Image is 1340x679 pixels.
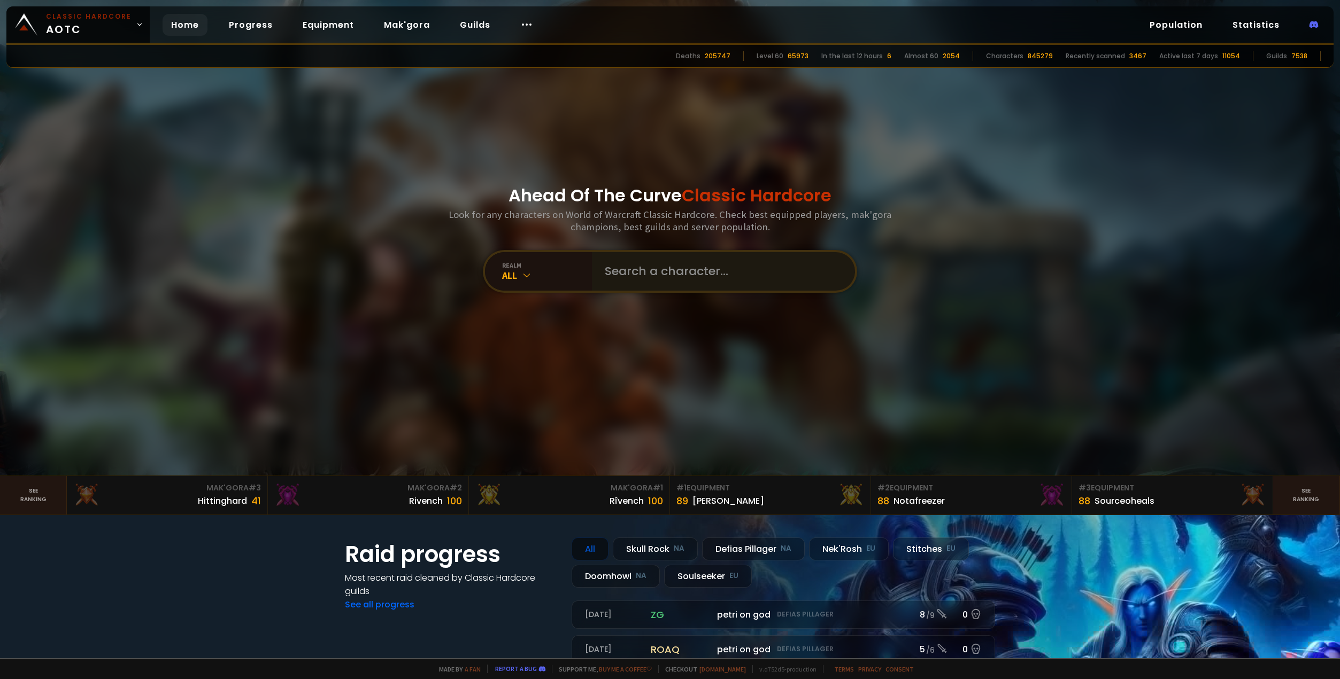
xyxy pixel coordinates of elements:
div: Level 60 [757,51,783,61]
div: In the last 12 hours [821,51,883,61]
div: 65973 [788,51,808,61]
a: Consent [885,665,914,673]
span: Classic Hardcore [682,183,831,207]
a: Equipment [294,14,363,36]
div: Recently scanned [1066,51,1125,61]
a: Buy me a coffee [599,665,652,673]
div: 3467 [1129,51,1146,61]
span: # 2 [450,482,462,493]
div: Mak'Gora [73,482,261,494]
a: Privacy [858,665,881,673]
a: Home [163,14,207,36]
div: Characters [986,51,1023,61]
a: Mak'gora [375,14,438,36]
div: All [572,537,609,560]
div: Nek'Rosh [809,537,889,560]
div: Stitches [893,537,969,560]
a: Mak'Gora#3Hittinghard41 [67,476,268,514]
a: #2Equipment88Notafreezer [871,476,1072,514]
a: Classic HardcoreAOTC [6,6,150,43]
input: Search a character... [598,252,842,291]
div: [PERSON_NAME] [692,494,764,508]
a: Mak'Gora#1Rîvench100 [469,476,670,514]
small: NA [636,571,646,581]
div: Almost 60 [904,51,938,61]
h4: Most recent raid cleaned by Classic Hardcore guilds [345,571,559,598]
div: 88 [1079,494,1090,508]
span: # 1 [653,482,663,493]
a: [DATE]roaqpetri on godDefias Pillager5 /60 [572,635,995,664]
div: Sourceoheals [1095,494,1154,508]
div: Deaths [676,51,700,61]
div: Soulseeker [664,565,752,588]
a: Mak'Gora#2Rivench100 [268,476,469,514]
a: #3Equipment88Sourceoheals [1072,476,1273,514]
div: Mak'Gora [274,482,462,494]
a: Progress [220,14,281,36]
a: Population [1141,14,1211,36]
div: Guilds [1266,51,1287,61]
div: Rîvench [610,494,644,508]
div: 88 [877,494,889,508]
div: Doomhowl [572,565,660,588]
a: Statistics [1224,14,1288,36]
a: See all progress [345,598,414,611]
span: AOTC [46,12,132,37]
div: Defias Pillager [702,537,805,560]
div: Equipment [676,482,864,494]
small: EU [729,571,738,581]
small: Classic Hardcore [46,12,132,21]
a: #1Equipment89[PERSON_NAME] [670,476,871,514]
span: Support me, [552,665,652,673]
a: a fan [465,665,481,673]
div: 845279 [1028,51,1053,61]
a: Terms [834,665,854,673]
div: Active last 7 days [1159,51,1218,61]
div: 100 [648,494,663,508]
div: realm [502,261,592,269]
div: 205747 [705,51,730,61]
div: Equipment [1079,482,1266,494]
small: EU [946,543,956,554]
span: # 2 [877,482,890,493]
a: Guilds [451,14,499,36]
h1: Ahead Of The Curve [509,183,831,208]
div: 2054 [943,51,960,61]
a: [DOMAIN_NAME] [699,665,746,673]
div: Hittinghard [198,494,247,508]
span: # 1 [676,482,687,493]
h1: Raid progress [345,537,559,571]
span: v. d752d5 - production [752,665,817,673]
div: 100 [447,494,462,508]
div: 6 [887,51,891,61]
span: Checkout [658,665,746,673]
a: Report a bug [495,665,537,673]
span: # 3 [249,482,261,493]
div: Rivench [409,494,443,508]
a: [DATE]zgpetri on godDefias Pillager8 /90 [572,600,995,629]
div: Notafreezer [894,494,945,508]
small: NA [781,543,791,554]
span: Made by [433,665,481,673]
a: Seeranking [1273,476,1340,514]
div: Mak'Gora [475,482,663,494]
div: 89 [676,494,688,508]
small: EU [866,543,875,554]
h3: Look for any characters on World of Warcraft Classic Hardcore. Check best equipped players, mak'g... [444,208,896,233]
div: Equipment [877,482,1065,494]
div: Skull Rock [613,537,698,560]
div: 7538 [1291,51,1307,61]
div: 41 [251,494,261,508]
div: All [502,269,592,282]
div: 11054 [1222,51,1240,61]
small: NA [674,543,684,554]
span: # 3 [1079,482,1091,493]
